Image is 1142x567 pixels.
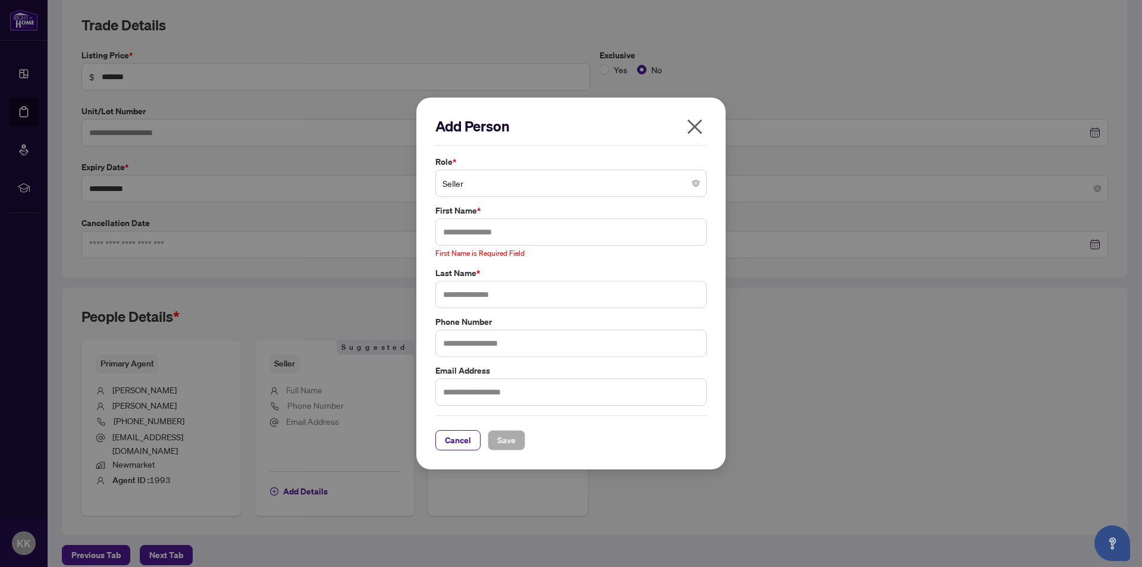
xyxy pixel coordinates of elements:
span: First Name is Required Field [435,249,525,258]
button: Save [488,430,525,450]
label: Role [435,155,707,168]
span: close-circle [692,180,699,187]
label: Last Name [435,267,707,280]
span: Cancel [445,431,471,450]
button: Cancel [435,430,481,450]
label: First Name [435,204,707,217]
span: close [685,117,704,136]
span: Seller [443,172,699,195]
label: Email Address [435,364,707,377]
label: Phone Number [435,315,707,328]
button: Open asap [1094,525,1130,561]
h2: Add Person [435,117,707,136]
